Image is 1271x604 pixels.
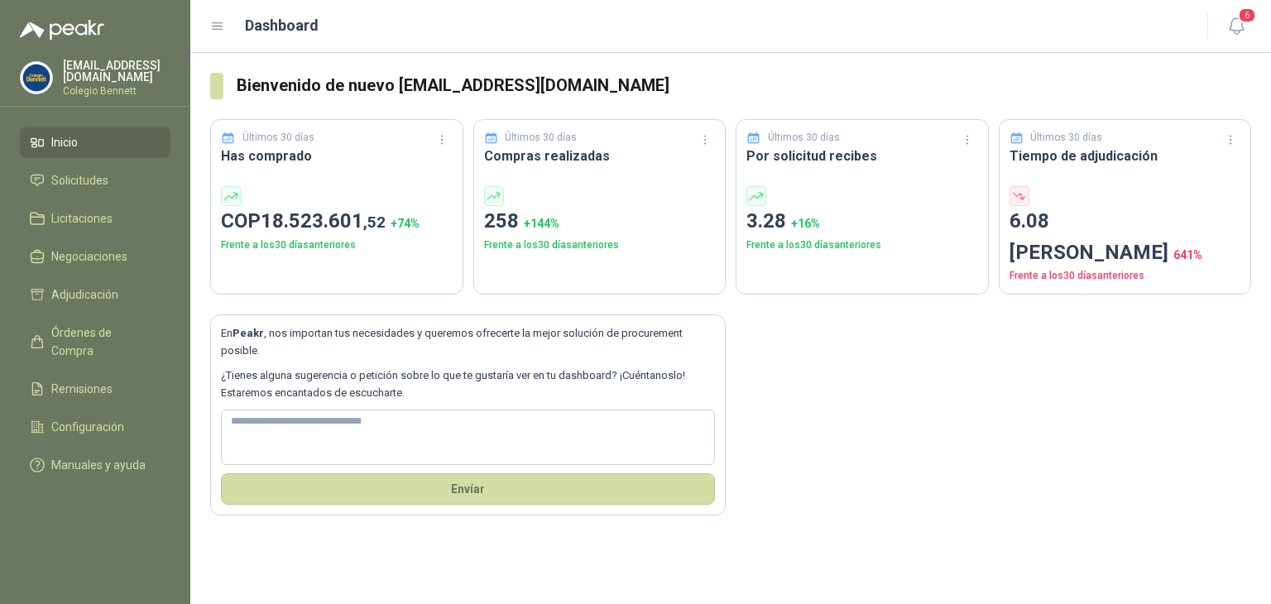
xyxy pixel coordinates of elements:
p: Frente a los 30 días anteriores [484,237,716,253]
span: Adjudicación [51,285,118,304]
span: Remisiones [51,380,113,398]
h3: Por solicitud recibes [746,146,978,166]
span: Licitaciones [51,209,113,228]
span: + 144 % [524,217,559,230]
a: Negociaciones [20,241,170,272]
span: 641 % [1173,248,1202,261]
a: Inicio [20,127,170,158]
p: En , nos importan tus necesidades y queremos ofrecerte la mejor solución de procurement posible. [221,325,715,359]
span: + 16 % [791,217,820,230]
h1: Dashboard [245,14,319,37]
img: Logo peakr [20,20,104,40]
a: Solicitudes [20,165,170,196]
h3: Tiempo de adjudicación [1010,146,1241,166]
p: Últimos 30 días [1030,130,1102,146]
p: 3.28 [746,206,978,237]
h3: Bienvenido de nuevo [EMAIL_ADDRESS][DOMAIN_NAME] [237,73,1251,98]
h3: Compras realizadas [484,146,716,166]
span: Configuración [51,418,124,436]
span: ,52 [363,213,386,232]
p: 258 [484,206,716,237]
p: Últimos 30 días [505,130,577,146]
a: Configuración [20,411,170,443]
a: Manuales y ayuda [20,449,170,481]
span: 18.523.601 [261,209,386,232]
b: Peakr [233,327,264,339]
a: Órdenes de Compra [20,317,170,367]
img: Company Logo [21,62,52,93]
p: COP [221,206,453,237]
a: Remisiones [20,373,170,405]
p: Últimos 30 días [242,130,314,146]
span: Negociaciones [51,247,127,266]
a: Adjudicación [20,279,170,310]
span: 6 [1238,7,1256,23]
button: 6 [1221,12,1251,41]
span: Manuales y ayuda [51,456,146,474]
p: 6.08 [PERSON_NAME] [1010,206,1241,268]
a: Licitaciones [20,203,170,234]
span: Solicitudes [51,171,108,189]
p: [EMAIL_ADDRESS][DOMAIN_NAME] [63,60,170,83]
span: Órdenes de Compra [51,324,155,360]
button: Envíar [221,473,715,505]
p: Frente a los 30 días anteriores [221,237,453,253]
span: + 74 % [391,217,420,230]
p: ¿Tienes alguna sugerencia o petición sobre lo que te gustaría ver en tu dashboard? ¡Cuéntanoslo! ... [221,367,715,401]
h3: Has comprado [221,146,453,166]
p: Colegio Bennett [63,86,170,96]
p: Frente a los 30 días anteriores [746,237,978,253]
span: Inicio [51,133,78,151]
p: Frente a los 30 días anteriores [1010,268,1241,284]
p: Últimos 30 días [768,130,840,146]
